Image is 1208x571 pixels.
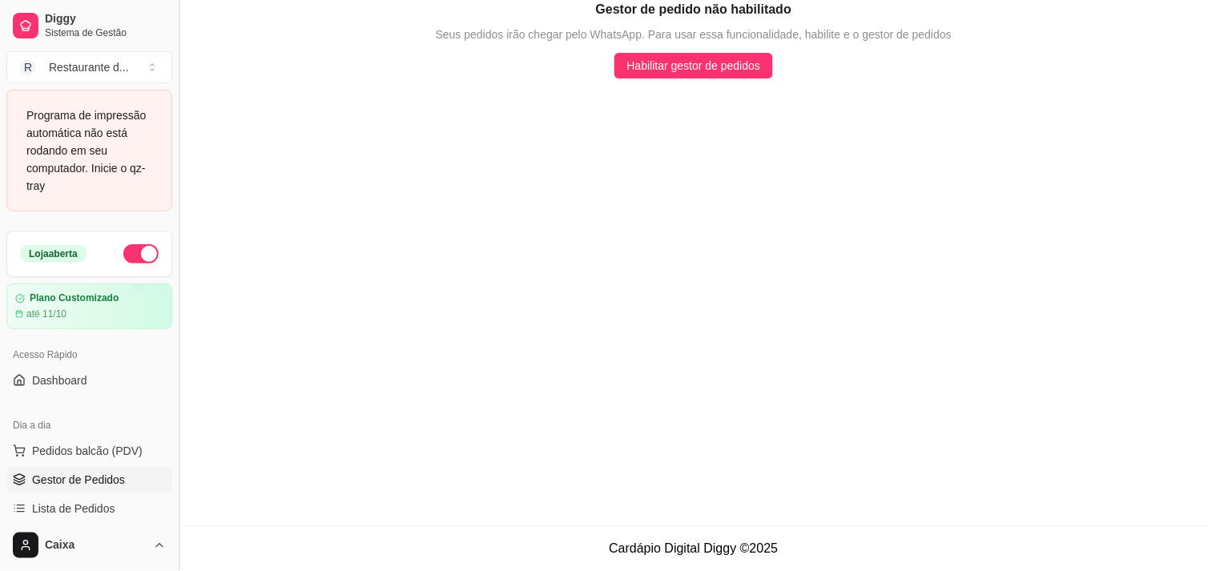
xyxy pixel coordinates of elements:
span: Sistema de Gestão [45,26,166,39]
span: Pedidos balcão (PDV) [32,443,143,459]
span: Lista de Pedidos [32,501,115,517]
a: Plano Customizadoaté 11/10 [6,283,172,329]
span: Caixa [45,538,147,553]
span: R [20,59,36,75]
button: Habilitar gestor de pedidos [614,53,774,78]
span: Gestor de Pedidos [32,472,125,488]
article: Plano Customizado [30,292,119,304]
button: Pedidos balcão (PDV) [6,438,172,464]
button: Caixa [6,526,172,565]
div: Restaurante d ... [49,59,129,75]
div: Programa de impressão automática não está rodando em seu computador. Inicie o qz-tray [26,107,152,195]
div: Acesso Rápido [6,342,172,368]
span: Dashboard [32,372,87,388]
footer: Cardápio Digital Diggy © 2025 [179,525,1208,571]
a: Lista de Pedidos [6,496,172,521]
a: Gestor de Pedidos [6,467,172,493]
div: Dia a dia [6,412,172,438]
span: Diggy [45,12,166,26]
a: Dashboard [6,368,172,393]
article: até 11/10 [26,308,66,320]
span: Habilitar gestor de pedidos [627,57,761,74]
a: DiggySistema de Gestão [6,6,172,45]
div: Loja aberta [20,245,87,263]
button: Alterar Status [123,244,159,263]
button: Select a team [6,51,172,83]
span: Seus pedidos irão chegar pelo WhatsApp. Para usar essa funcionalidade, habilite e o gestor de ped... [436,26,952,43]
